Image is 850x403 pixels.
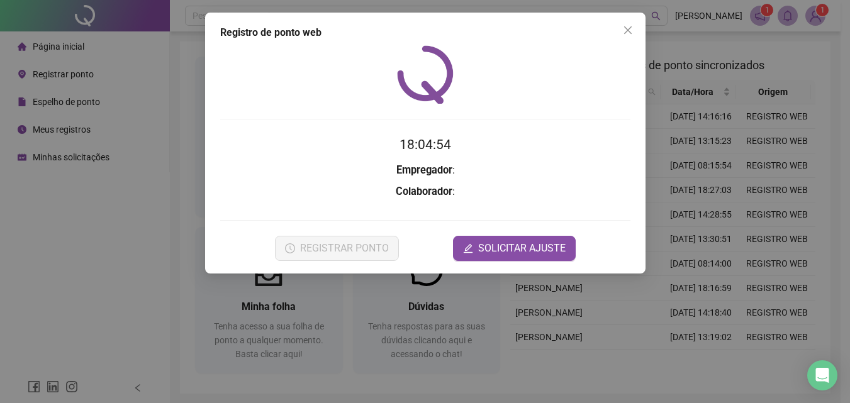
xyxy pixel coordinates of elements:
[274,236,398,261] button: REGISTRAR PONTO
[220,184,630,200] h3: :
[396,185,452,197] strong: Colaborador
[453,236,576,261] button: editSOLICITAR AJUSTE
[623,25,633,35] span: close
[478,241,566,256] span: SOLICITAR AJUSTE
[220,162,630,179] h3: :
[220,25,630,40] div: Registro de ponto web
[618,20,638,40] button: Close
[463,243,473,253] span: edit
[396,164,452,176] strong: Empregador
[807,360,837,390] div: Open Intercom Messenger
[397,45,454,104] img: QRPoint
[400,137,451,152] time: 18:04:54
